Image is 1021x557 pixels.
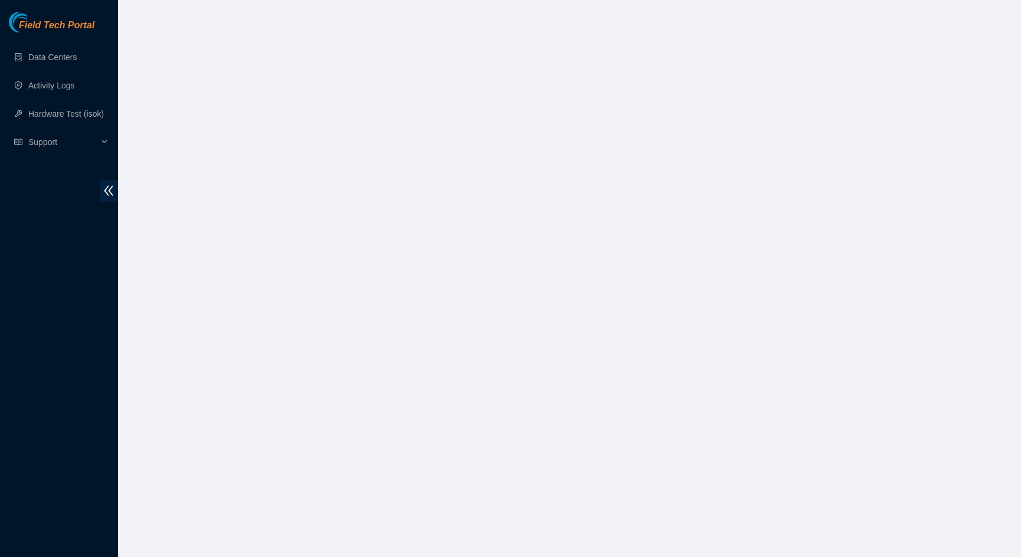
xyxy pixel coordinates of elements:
a: Hardware Test (isok) [28,109,104,118]
a: Activity Logs [28,81,75,90]
span: Field Tech Portal [19,20,94,31]
a: Akamai TechnologiesField Tech Portal [9,21,94,37]
img: Akamai Technologies [9,12,60,32]
a: Data Centers [28,52,77,62]
span: read [14,138,22,146]
span: double-left [100,180,118,202]
span: Support [28,130,98,154]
